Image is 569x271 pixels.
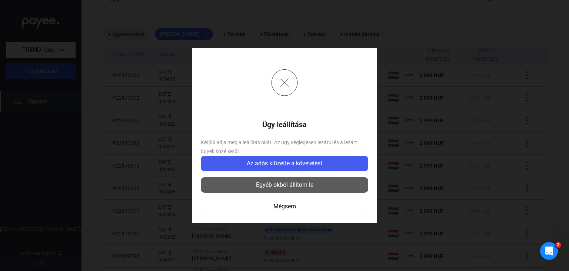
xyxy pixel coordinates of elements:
span: 2 [555,242,561,248]
div: Mégsem [203,202,366,211]
span: Kérjük adja meg a leállítás okát. Az ügy véglegesen lezárul és a lezárt ügyek közé kerül. [201,138,368,147]
button: Mégsem [201,199,368,214]
img: cross-grey-circle.svg [271,69,298,96]
iframe: Intercom live chat [540,242,558,260]
h1: Ügy leállítása [201,120,368,129]
div: Az adós kifizette a követelést [203,159,366,168]
div: Egyéb okból állítom le [203,181,366,189]
button: Egyéb okból állítom le [201,177,368,193]
button: Az adós kifizette a követelést [201,156,368,171]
